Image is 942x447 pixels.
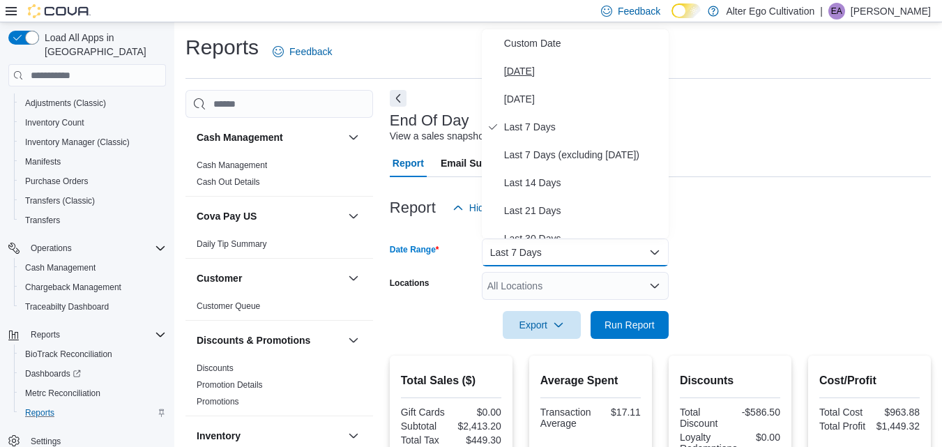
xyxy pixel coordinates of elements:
button: Next [390,90,407,107]
button: Run Report [591,311,669,339]
button: Cova Pay US [197,209,342,223]
button: Traceabilty Dashboard [14,297,172,317]
button: Adjustments (Classic) [14,93,172,113]
button: Operations [25,240,77,257]
span: Promotion Details [197,379,263,391]
button: Inventory Manager (Classic) [14,132,172,152]
a: Cash Management [197,160,267,170]
span: Last 7 Days (excluding [DATE]) [504,146,663,163]
span: Cash Out Details [197,176,260,188]
span: Discounts [197,363,234,374]
span: Promotions [197,396,239,407]
div: Gift Cards [401,407,448,418]
div: $1,449.32 [872,421,920,432]
a: Customer Queue [197,301,260,311]
span: Inventory Manager (Classic) [25,137,130,148]
span: Load All Apps in [GEOGRAPHIC_DATA] [39,31,166,59]
span: Dashboards [20,365,166,382]
p: Alter Ego Cultivation [726,3,814,20]
div: Subtotal [401,421,448,432]
span: Traceabilty Dashboard [20,298,166,315]
button: Transfers (Classic) [14,191,172,211]
div: -$586.50 [733,407,780,418]
a: Daily Tip Summary [197,239,267,249]
span: Adjustments (Classic) [20,95,166,112]
span: Feedback [618,4,660,18]
a: Chargeback Management [20,279,127,296]
h3: Report [390,199,436,216]
span: Transfers (Classic) [25,195,95,206]
div: Efrain Ambriz [828,3,845,20]
h3: Inventory [197,429,241,443]
span: Last 7 Days [504,119,663,135]
button: Cash Management [197,130,342,144]
span: Purchase Orders [20,173,166,190]
span: Customer Queue [197,301,260,312]
span: Hide Parameters [469,201,542,215]
div: $2,413.20 [454,421,501,432]
h3: Customer [197,271,242,285]
button: Customer [197,271,342,285]
div: Total Profit [819,421,867,432]
button: Last 7 Days [482,238,669,266]
button: Chargeback Management [14,278,172,297]
button: Metrc Reconciliation [14,384,172,403]
span: Reports [20,404,166,421]
img: Cova [28,4,91,18]
button: Inventory [345,427,362,444]
span: Last 14 Days [504,174,663,191]
span: Run Report [605,318,655,332]
a: Transfers (Classic) [20,192,100,209]
div: $17.11 [596,407,640,418]
input: Dark Mode [671,3,701,18]
div: Select listbox [482,29,669,238]
button: Reports [3,325,172,344]
span: Transfers [25,215,60,226]
h2: Discounts [680,372,780,389]
div: $0.00 [454,407,501,418]
a: Adjustments (Classic) [20,95,112,112]
h2: Average Spent [540,372,641,389]
h3: End Of Day [390,112,469,129]
button: Inventory [197,429,342,443]
a: Promotions [197,397,239,407]
span: Purchase Orders [25,176,89,187]
span: Report [393,149,424,177]
button: Purchase Orders [14,172,172,191]
span: Reports [25,407,54,418]
span: Chargeback Management [20,279,166,296]
span: Email Subscription [441,149,529,177]
a: Inventory Manager (Classic) [20,134,135,151]
span: Operations [31,243,72,254]
span: Transfers [20,212,166,229]
button: Hide Parameters [447,194,548,222]
a: Dashboards [14,364,172,384]
button: Inventory Count [14,113,172,132]
span: BioTrack Reconciliation [20,346,166,363]
label: Locations [390,278,430,289]
span: Metrc Reconciliation [20,385,166,402]
button: Transfers [14,211,172,230]
p: | [820,3,823,20]
span: Operations [25,240,166,257]
span: Last 30 Days [504,230,663,247]
a: Reports [20,404,60,421]
h1: Reports [185,33,259,61]
span: Cash Management [20,259,166,276]
span: [DATE] [504,63,663,79]
span: Inventory Count [20,114,166,131]
a: Feedback [267,38,337,66]
a: Metrc Reconciliation [20,385,106,402]
div: Total Discount [680,407,727,429]
span: Daily Tip Summary [197,238,267,250]
span: Cash Management [25,262,96,273]
div: Total Cost [819,407,867,418]
a: Inventory Count [20,114,90,131]
button: Cash Management [14,258,172,278]
a: Cash Out Details [197,177,260,187]
button: Export [503,311,581,339]
span: Dashboards [25,368,81,379]
p: [PERSON_NAME] [851,3,931,20]
span: EA [831,3,842,20]
div: $449.30 [454,434,501,446]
